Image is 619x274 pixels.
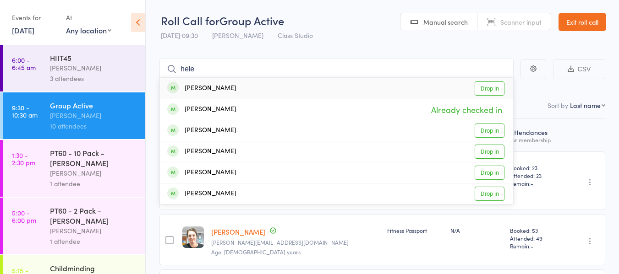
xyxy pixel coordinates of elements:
a: Drop in [475,187,504,201]
div: PT60 - 2 Pack - [PERSON_NAME] [50,205,137,226]
div: 10 attendees [50,121,137,131]
div: Events for [12,10,57,25]
div: 3 attendees [50,73,137,84]
label: Sort by [548,101,568,110]
span: [DATE] 09:30 [161,31,198,40]
div: [PERSON_NAME] [50,63,137,73]
span: Booked: 53 [510,226,561,234]
div: [PERSON_NAME] [50,110,137,121]
div: 1 attendee [50,236,137,247]
div: [PERSON_NAME] [167,188,236,199]
a: [DATE] [12,25,34,35]
a: 9:30 -10:30 amGroup Active[PERSON_NAME]10 attendees [3,92,145,139]
span: Already checked in [429,102,504,118]
img: image1745191495.png [182,226,204,248]
div: for membership [510,137,561,143]
a: 1:30 -2:30 pmPT60 - 10 Pack - [PERSON_NAME][PERSON_NAME]1 attendee [3,140,145,197]
span: Remain: [510,242,561,250]
div: [PERSON_NAME] [167,146,236,157]
time: 5:00 - 6:00 pm [12,209,36,224]
div: [PERSON_NAME] [167,83,236,94]
span: Attended: 23 [510,172,561,179]
div: N/A [450,226,503,234]
span: Scanner input [500,17,542,27]
div: Any location [66,25,111,35]
span: Manual search [423,17,468,27]
span: Attended: 49 [510,234,561,242]
span: Booked: 23 [510,164,561,172]
a: Drop in [475,81,504,96]
div: [PERSON_NAME] [50,226,137,236]
time: 9:30 - 10:30 am [12,104,38,118]
span: Age: [DEMOGRAPHIC_DATA] years [211,248,301,256]
span: [PERSON_NAME] [212,31,263,40]
div: Group Active [50,100,137,110]
div: [PERSON_NAME] [167,125,236,136]
div: [PERSON_NAME] [167,104,236,115]
div: Childminding [50,263,137,273]
div: Atten­dances [506,123,564,147]
a: Drop in [475,166,504,180]
div: Last name [570,101,601,110]
span: Class Studio [278,31,313,40]
span: Roll Call for [161,13,219,28]
a: 6:00 -6:45 amHIIT45[PERSON_NAME]3 attendees [3,45,145,91]
button: CSV [553,59,605,79]
div: [PERSON_NAME] [50,168,137,178]
time: 1:30 - 2:30 pm [12,151,35,166]
span: Remain: [510,179,561,187]
a: Drop in [475,145,504,159]
a: Drop in [475,124,504,138]
span: Group Active [219,13,284,28]
a: [PERSON_NAME] [211,227,265,236]
div: [PERSON_NAME] [167,167,236,178]
div: 1 attendee [50,178,137,189]
div: HIIT45 [50,53,137,63]
time: 6:00 - 6:45 am [12,56,36,71]
span: - [531,179,533,187]
div: Fitness Passport [387,226,443,234]
span: - [531,242,533,250]
small: angela.major.4193@hotmail.com [211,239,379,246]
a: Exit roll call [559,13,606,31]
a: 5:00 -6:00 pmPT60 - 2 Pack - [PERSON_NAME][PERSON_NAME]1 attendee [3,198,145,254]
div: PT60 - 10 Pack - [PERSON_NAME] [50,148,137,168]
div: At [66,10,111,25]
input: Search by name [159,59,514,80]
